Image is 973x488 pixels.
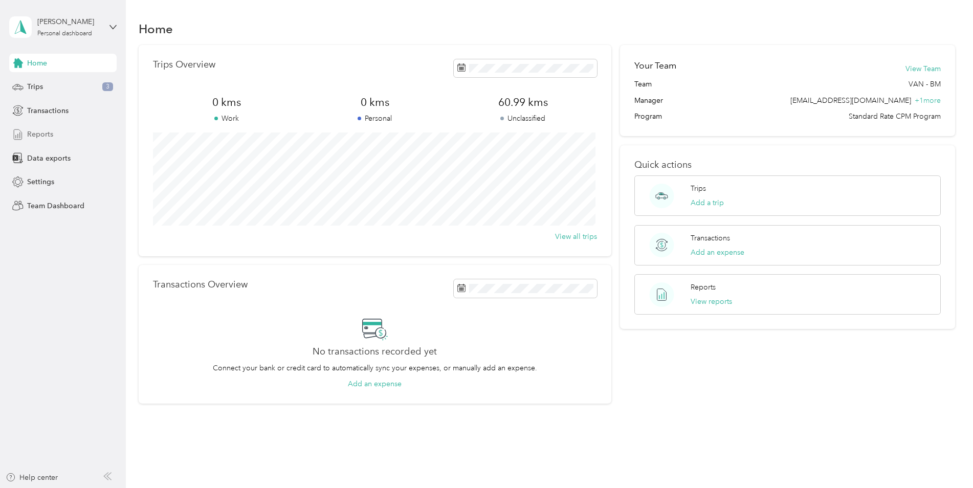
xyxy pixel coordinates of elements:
[27,58,47,69] span: Home
[691,247,744,258] button: Add an expense
[449,95,597,109] span: 60.99 kms
[634,160,941,170] p: Quick actions
[449,113,597,124] p: Unclassified
[790,96,911,105] span: [EMAIL_ADDRESS][DOMAIN_NAME]
[37,31,92,37] div: Personal dashboard
[37,16,101,27] div: [PERSON_NAME]
[915,96,941,105] span: + 1 more
[301,95,449,109] span: 0 kms
[153,59,215,70] p: Trips Overview
[153,113,301,124] p: Work
[916,431,973,488] iframe: Everlance-gr Chat Button Frame
[691,296,732,307] button: View reports
[634,79,652,90] span: Team
[27,81,43,92] span: Trips
[691,197,724,208] button: Add a trip
[905,63,941,74] button: View Team
[27,176,54,187] span: Settings
[634,111,662,122] span: Program
[153,95,301,109] span: 0 kms
[348,379,402,389] button: Add an expense
[6,472,58,483] button: Help center
[634,95,663,106] span: Manager
[301,113,449,124] p: Personal
[27,105,69,116] span: Transactions
[313,346,437,357] h2: No transactions recorded yet
[634,59,676,72] h2: Your Team
[849,111,941,122] span: Standard Rate CPM Program
[213,363,537,373] p: Connect your bank or credit card to automatically sync your expenses, or manually add an expense.
[102,82,113,92] span: 3
[27,129,53,140] span: Reports
[555,231,597,242] button: View all trips
[27,153,71,164] span: Data exports
[909,79,941,90] span: VAN - BM
[691,282,716,293] p: Reports
[153,279,248,290] p: Transactions Overview
[139,24,173,34] h1: Home
[691,183,706,194] p: Trips
[27,201,84,211] span: Team Dashboard
[691,233,730,243] p: Transactions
